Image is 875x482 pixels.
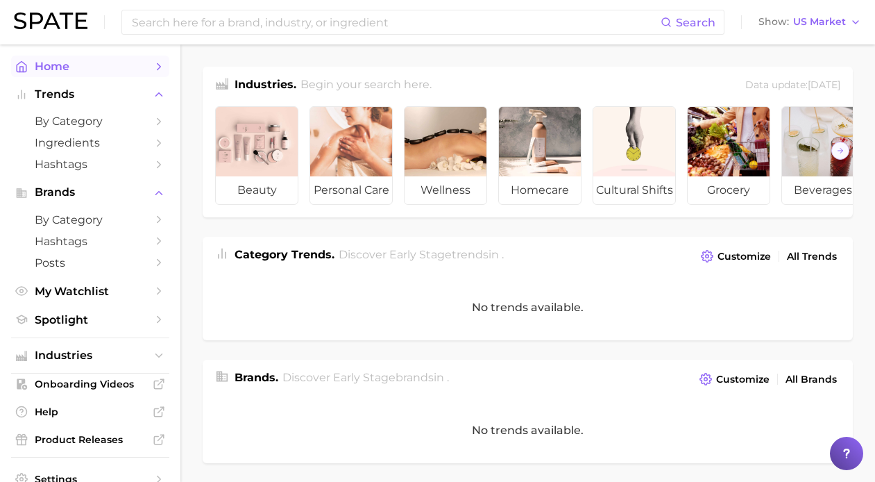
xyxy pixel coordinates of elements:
span: by Category [35,213,146,226]
a: wellness [404,106,487,205]
span: cultural shifts [593,176,675,204]
span: Category Trends . [235,248,334,261]
a: Onboarding Videos [11,374,169,394]
a: personal care [309,106,393,205]
input: Search here for a brand, industry, or ingredient [130,10,661,34]
span: wellness [405,176,486,204]
span: Onboarding Videos [35,378,146,390]
a: by Category [11,110,169,132]
button: Scroll Right [831,142,849,160]
a: homecare [498,106,581,205]
button: Trends [11,84,169,105]
div: No trends available. [203,274,853,340]
a: cultural shifts [593,106,676,205]
span: My Watchlist [35,285,146,298]
a: Home [11,56,169,77]
a: Ingredients [11,132,169,153]
span: Search [676,16,715,29]
a: Hashtags [11,153,169,175]
a: All Brands [782,370,840,389]
a: Hashtags [11,231,169,252]
span: Brands [35,186,146,199]
button: Customize [697,247,774,266]
span: Product Releases [35,433,146,446]
span: grocery [688,176,770,204]
span: Show [758,18,789,26]
span: All Brands [785,374,837,385]
h1: Industries. [235,76,296,95]
span: Discover Early Stage trends in . [339,248,504,261]
a: Product Releases [11,429,169,450]
a: beverages [781,106,865,205]
span: homecare [499,176,581,204]
button: Brands [11,182,169,203]
a: All Trends [783,247,840,266]
span: Customize [716,374,770,385]
a: Help [11,401,169,422]
span: All Trends [787,251,837,263]
span: Ingredients [35,136,146,149]
span: Hashtags [35,158,146,171]
div: No trends available. [203,397,853,463]
span: Discover Early Stage brands in . [282,371,449,384]
span: Brands . [235,371,278,384]
a: My Watchlist [11,281,169,302]
a: by Category [11,209,169,231]
div: Data update: [DATE] [745,76,840,95]
span: by Category [35,115,146,128]
span: personal care [310,176,392,204]
button: Industries [11,345,169,366]
span: US Market [793,18,846,26]
a: grocery [687,106,770,205]
span: beverages [782,176,864,204]
h2: Begin your search here. [300,76,432,95]
button: Customize [696,369,773,389]
button: ShowUS Market [755,13,865,31]
span: Help [35,406,146,418]
a: Posts [11,252,169,274]
span: Home [35,60,146,73]
span: Hashtags [35,235,146,248]
span: Trends [35,88,146,101]
a: Spotlight [11,309,169,331]
span: Spotlight [35,313,146,326]
a: beauty [215,106,298,205]
span: Industries [35,349,146,362]
span: Posts [35,256,146,269]
span: Customize [717,251,771,263]
img: SPATE [14,13,87,29]
span: beauty [216,176,298,204]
